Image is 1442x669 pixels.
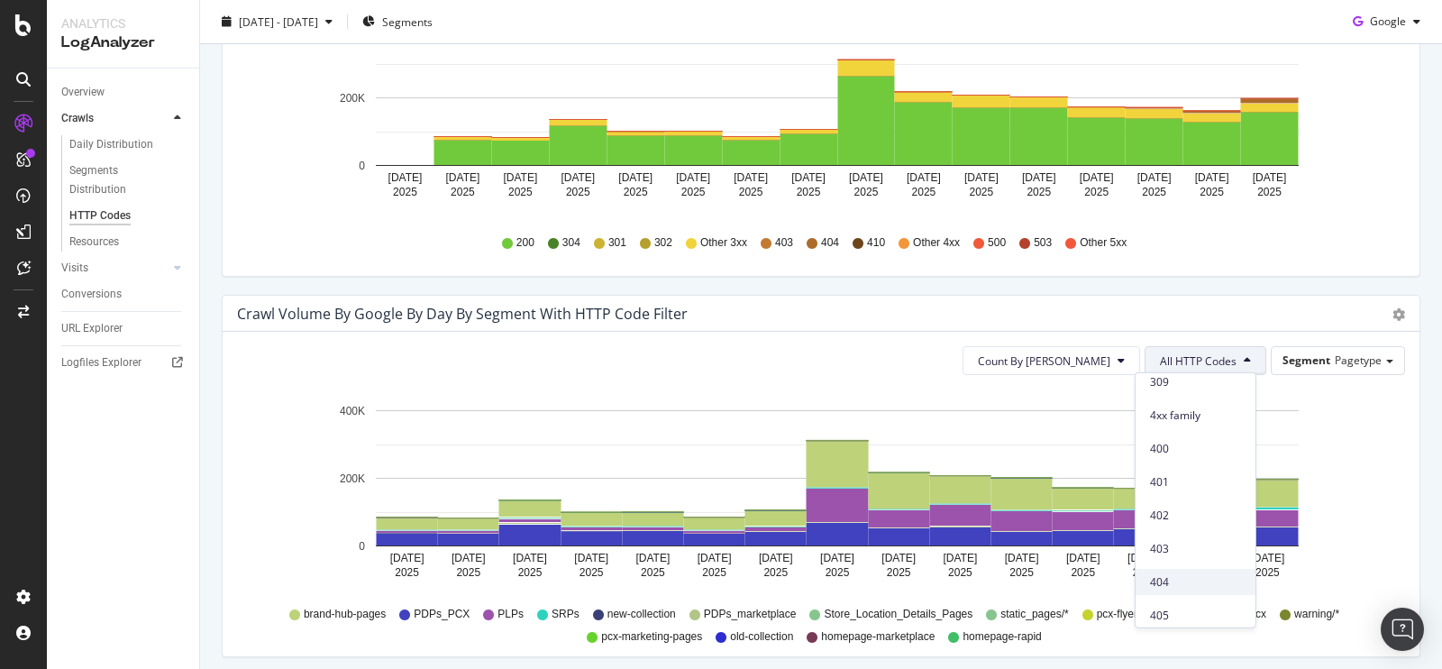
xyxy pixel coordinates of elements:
span: old-collection [730,629,793,645]
span: Segments [382,14,433,29]
text: 2025 [451,186,475,198]
div: Segments Distribution [69,161,169,199]
div: A chart. [237,389,1391,599]
text: 2025 [826,566,850,579]
text: [DATE] [390,552,424,564]
span: Other 5xx [1080,235,1127,251]
text: [DATE] [759,552,793,564]
text: 2025 [393,186,417,198]
text: [DATE] [1066,552,1100,564]
a: URL Explorer [61,319,187,338]
text: 2025 [948,566,972,579]
div: Analytics [61,14,185,32]
span: Count By Day [978,353,1110,369]
text: [DATE] [1253,171,1287,184]
button: Google [1346,7,1428,36]
span: 410 [867,235,885,251]
span: brand-hub-pages [304,607,386,622]
div: Overview [61,83,105,102]
text: 2025 [580,566,604,579]
span: 403 [1150,540,1241,556]
svg: A chart. [237,9,1391,218]
span: 500 [988,235,1006,251]
span: Other 3xx [700,235,747,251]
span: 404 [821,235,839,251]
text: [DATE] [820,552,854,564]
text: [DATE] [1127,552,1162,564]
span: 400 [1150,440,1241,456]
a: Overview [61,83,187,102]
text: [DATE] [513,552,547,564]
a: Crawls [61,109,169,128]
text: 2025 [739,186,763,198]
text: [DATE] [388,171,423,184]
text: [DATE] [1022,171,1056,184]
text: 2025 [702,566,726,579]
button: Count By [PERSON_NAME] [963,346,1140,375]
div: HTTP Codes [69,206,131,225]
div: Crawl Volume by google by Day by Segment with HTTP Code Filter [237,305,688,323]
text: 400K [340,405,365,417]
button: All HTTP Codes [1145,346,1266,375]
text: [DATE] [561,171,595,184]
span: [DATE] - [DATE] [239,14,318,29]
span: static_pages/* [1000,607,1068,622]
text: 2025 [518,566,543,579]
text: 0 [359,160,365,172]
span: 401 [1150,473,1241,490]
text: 2025 [1200,186,1224,198]
a: Visits [61,259,169,278]
span: 4xx family [1150,407,1241,423]
span: 200 [516,235,534,251]
span: pcx-marketing-pages [601,629,702,645]
text: 2025 [1142,186,1166,198]
div: Open Intercom Messenger [1381,608,1424,651]
text: 2025 [395,566,419,579]
span: All HTTP Codes [1160,353,1237,369]
text: 2025 [1133,566,1157,579]
span: 404 [1150,573,1241,590]
span: SRPs [552,607,580,622]
text: [DATE] [944,552,978,564]
span: homepage-rapid [963,629,1041,645]
div: Conversions [61,285,122,304]
a: Logfiles Explorer [61,353,187,372]
text: 2025 [641,566,665,579]
span: Other 4xx [913,235,960,251]
text: [DATE] [1195,171,1229,184]
span: warning/* [1294,607,1339,622]
text: 2025 [1255,566,1280,579]
text: 2025 [912,186,936,198]
div: Daily Distribution [69,135,153,154]
text: [DATE] [636,552,671,564]
text: 2025 [681,186,706,198]
text: 2025 [854,186,879,198]
text: 2025 [1009,566,1034,579]
text: [DATE] [1251,552,1285,564]
text: [DATE] [698,552,732,564]
text: [DATE] [618,171,653,184]
div: LogAnalyzer [61,32,185,53]
span: PLPs [497,607,524,622]
span: 402 [1150,507,1241,523]
text: [DATE] [446,171,480,184]
text: [DATE] [503,171,537,184]
text: 2025 [566,186,590,198]
text: 2025 [763,566,788,579]
span: 301 [608,235,626,251]
text: [DATE] [676,171,710,184]
span: 302 [654,235,672,251]
span: new-collection [607,607,676,622]
text: [DATE] [849,171,883,184]
span: 503 [1034,235,1052,251]
button: [DATE] - [DATE] [214,7,340,36]
span: 304 [562,235,580,251]
text: 200K [340,92,365,105]
div: Logfiles Explorer [61,353,141,372]
text: 2025 [1027,186,1051,198]
span: 405 [1150,607,1241,623]
text: [DATE] [1080,171,1114,184]
a: Conversions [61,285,187,304]
text: [DATE] [734,171,768,184]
